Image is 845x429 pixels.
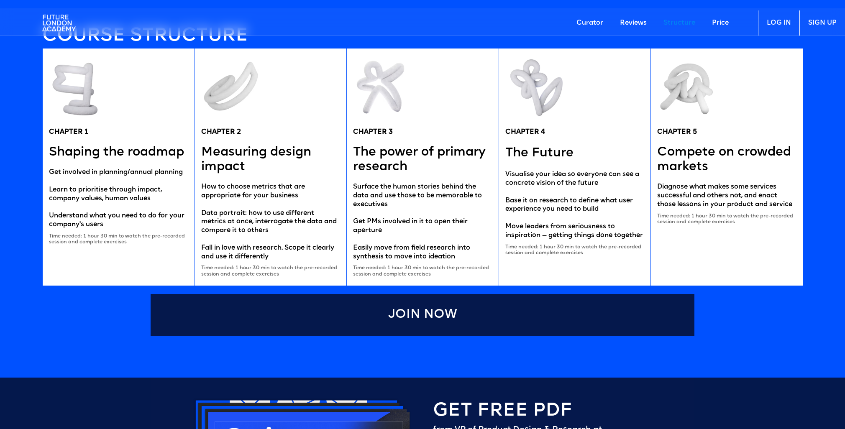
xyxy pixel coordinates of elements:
a: SIGN UP [799,10,845,36]
a: Curator [568,10,612,36]
h5: CHAPTER 3 [353,128,393,137]
div: Visualise your idea so everyone can see a concrete vision of the future Base it on research to de... [505,170,645,240]
h5: The power of primary research [353,145,492,174]
a: LOG IN [758,10,799,36]
h5: Shaping the roadmap [49,145,184,160]
h5: CHAPTER 2 [201,128,241,137]
div: Time needed: 1 hour 30 min to watch the pre-recorded session and complete exercises [49,233,188,245]
a: Structure [655,10,704,36]
div: How to choose metrics that are appropriate for your business Data portrait: how to use different ... [201,183,341,261]
div: Time needed: 1 hour 30 min to watch the pre-recorded session and complete exercises [505,244,645,256]
h5: CHAPTER 4 [505,128,545,137]
h5: CHAPTER 5 [657,128,697,137]
h4: GET FREE PDF [433,403,572,420]
h5: CHAPTER 1 [49,128,88,137]
a: Price [704,10,737,36]
h4: Course STRUCTURE [42,28,803,45]
div: Time needed: 1 hour 30 min to watch the pre-recorded session and complete exercises [657,213,796,225]
div: Get involved in planning/annual planning Learn to prioritise through impact, company values, huma... [49,168,188,229]
div: Surface the human stories behind the data and use those to be memorable to executives Get PMs inv... [353,183,492,261]
h5: Measuring design impact [201,145,341,174]
a: Join Now [151,294,694,336]
div: Time needed: 1 hour 30 min to watch the pre-recorded session and complete exercises [201,265,341,277]
h5: The Future [505,145,574,162]
div: Time needed: 1 hour 30 min to watch the pre-recorded session and complete exercises [353,265,492,277]
a: Reviews [612,10,655,36]
div: Diagnose what makes some services successful and others not, and enact those lessons in your prod... [657,183,796,209]
h5: Compete on crowded markets [657,145,796,174]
